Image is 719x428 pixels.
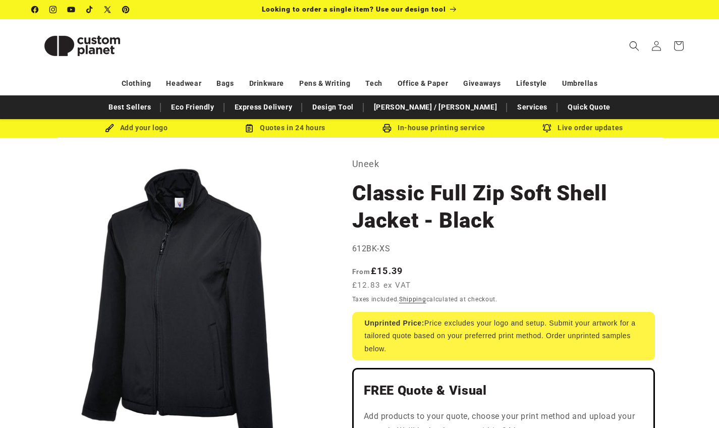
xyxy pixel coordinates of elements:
span: £12.83 ex VAT [352,280,411,291]
a: Quick Quote [563,98,616,116]
a: Drinkware [249,75,284,92]
a: Office & Paper [398,75,448,92]
strong: £15.39 [352,265,403,276]
span: From [352,268,371,276]
a: Pens & Writing [299,75,350,92]
span: 612BK-XS [352,244,391,253]
img: Order updates [542,124,551,133]
a: Design Tool [307,98,359,116]
img: Custom Planet [32,23,133,69]
a: Headwear [166,75,201,92]
div: Live order updates [509,122,657,134]
div: Price excludes your logo and setup. Submit your artwork for a tailored quote based on your prefer... [352,312,655,360]
img: In-house printing [382,124,392,133]
img: Brush Icon [105,124,114,133]
img: Order Updates Icon [245,124,254,133]
div: Taxes included. calculated at checkout. [352,294,655,304]
strong: Unprinted Price: [365,319,425,327]
a: Best Sellers [103,98,156,116]
span: Looking to order a single item? Use our design tool [262,5,446,13]
a: Tech [365,75,382,92]
h1: Classic Full Zip Soft Shell Jacket - Black [352,180,655,234]
a: Eco Friendly [166,98,219,116]
a: Express Delivery [230,98,298,116]
a: Giveaways [463,75,501,92]
p: Uneek [352,156,655,172]
h2: FREE Quote & Visual [364,383,643,399]
a: Bags [216,75,234,92]
a: [PERSON_NAME] / [PERSON_NAME] [369,98,502,116]
a: Custom Planet [28,19,136,72]
div: Add your logo [62,122,211,134]
a: Clothing [122,75,151,92]
a: Lifestyle [516,75,547,92]
a: Umbrellas [562,75,597,92]
div: Quotes in 24 hours [211,122,360,134]
div: In-house printing service [360,122,509,134]
a: Services [512,98,552,116]
summary: Search [623,35,645,57]
a: Shipping [399,296,426,303]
